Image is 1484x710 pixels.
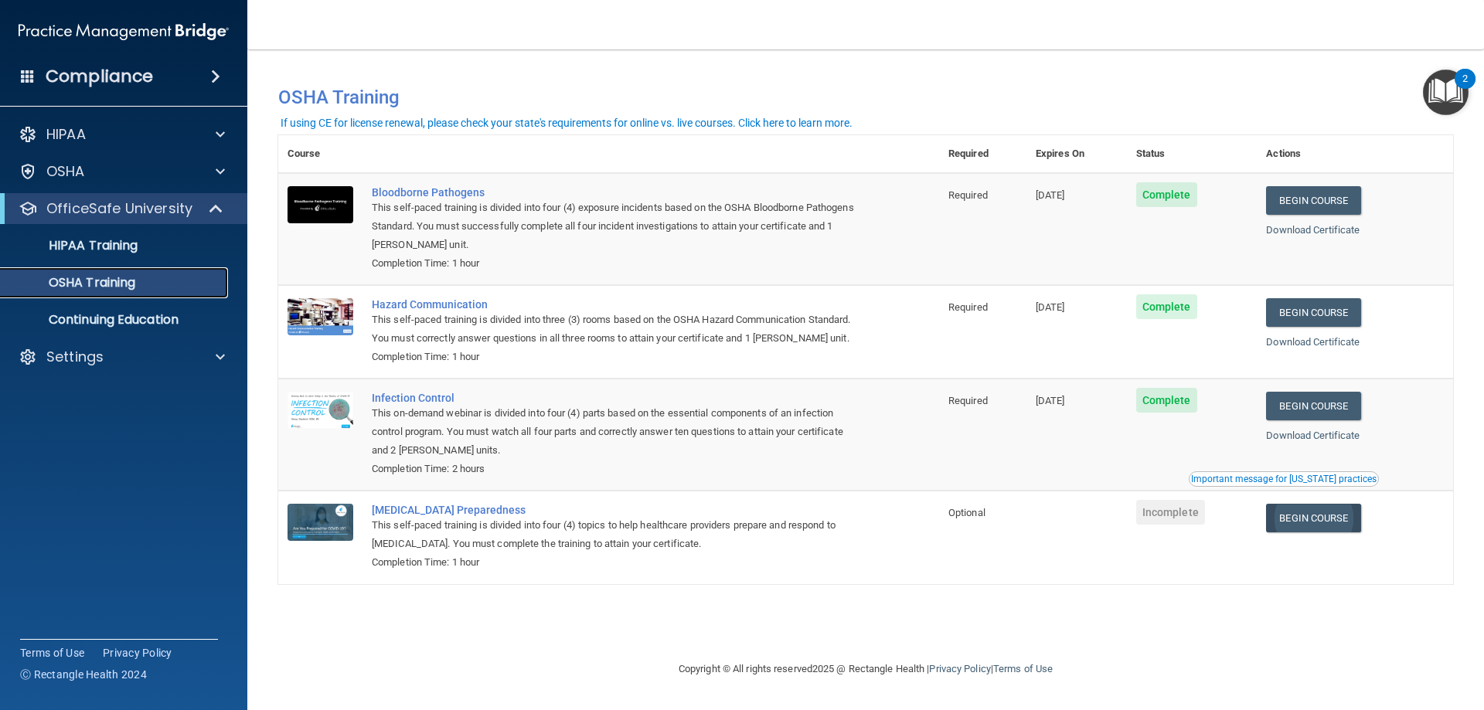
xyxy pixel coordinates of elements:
[1462,79,1468,99] div: 2
[372,516,862,553] div: This self-paced training is divided into four (4) topics to help healthcare providers prepare and...
[1266,430,1360,441] a: Download Certificate
[372,348,862,366] div: Completion Time: 1 hour
[278,135,362,173] th: Course
[1136,294,1197,319] span: Complete
[372,298,862,311] a: Hazard Communication
[372,254,862,273] div: Completion Time: 1 hour
[948,189,988,201] span: Required
[20,667,147,682] span: Ⓒ Rectangle Health 2024
[46,199,192,218] p: OfficeSafe University
[10,312,221,328] p: Continuing Education
[948,301,988,313] span: Required
[10,238,138,253] p: HIPAA Training
[1036,189,1065,201] span: [DATE]
[948,395,988,406] span: Required
[372,504,862,516] a: [MEDICAL_DATA] Preparedness
[278,87,1453,108] h4: OSHA Training
[372,460,862,478] div: Completion Time: 2 hours
[46,66,153,87] h4: Compliance
[1266,186,1360,215] a: Begin Course
[19,16,229,47] img: PMB logo
[46,125,86,144] p: HIPAA
[372,186,862,199] a: Bloodborne Pathogens
[1191,474,1377,484] div: Important message for [US_STATE] practices
[372,311,862,348] div: This self-paced training is divided into three (3) rooms based on the OSHA Hazard Communication S...
[278,115,855,131] button: If using CE for license renewal, please check your state's requirements for online vs. live cours...
[939,135,1026,173] th: Required
[372,199,862,254] div: This self-paced training is divided into four (4) exposure incidents based on the OSHA Bloodborne...
[19,125,225,144] a: HIPAA
[1266,392,1360,420] a: Begin Course
[372,553,862,572] div: Completion Time: 1 hour
[19,348,225,366] a: Settings
[1136,388,1197,413] span: Complete
[46,348,104,366] p: Settings
[993,663,1053,674] a: Terms of Use
[281,117,853,128] div: If using CE for license renewal, please check your state's requirements for online vs. live cours...
[584,644,1148,694] div: Copyright © All rights reserved 2025 @ Rectangle Health | |
[1026,135,1127,173] th: Expires On
[372,404,862,460] div: This on-demand webinar is divided into four (4) parts based on the essential components of an inf...
[1266,504,1360,532] a: Begin Course
[20,645,84,661] a: Terms of Use
[1423,70,1469,115] button: Open Resource Center, 2 new notifications
[46,162,85,181] p: OSHA
[10,275,135,290] p: OSHA Training
[1266,336,1360,348] a: Download Certificate
[1266,224,1360,236] a: Download Certificate
[1136,500,1205,525] span: Incomplete
[1257,135,1453,173] th: Actions
[1136,182,1197,207] span: Complete
[19,162,225,181] a: OSHA
[372,392,862,404] a: Infection Control
[1127,135,1258,173] th: Status
[103,645,172,661] a: Privacy Policy
[1189,471,1379,487] button: Read this if you are a dental practitioner in the state of CA
[948,507,985,518] span: Optional
[1036,301,1065,313] span: [DATE]
[1266,298,1360,327] a: Begin Course
[19,199,224,218] a: OfficeSafe University
[929,663,990,674] a: Privacy Policy
[1036,395,1065,406] span: [DATE]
